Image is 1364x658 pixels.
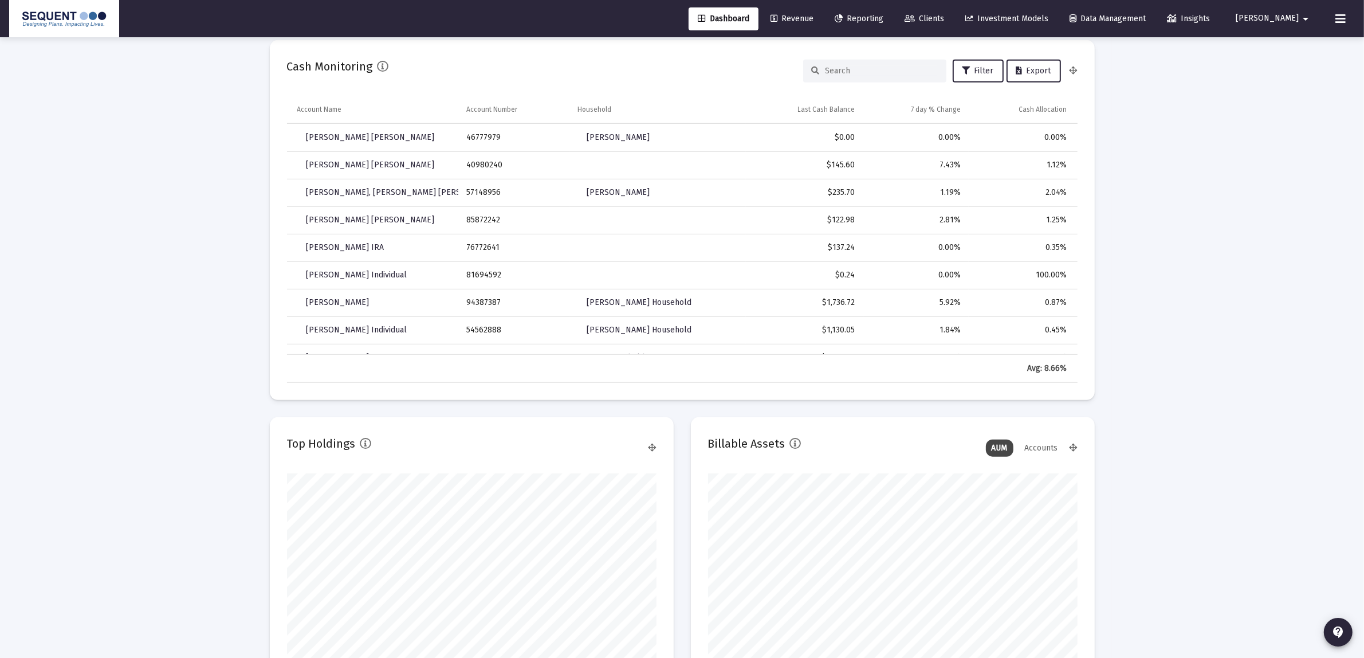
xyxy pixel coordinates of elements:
span: [PERSON_NAME] [PERSON_NAME] [306,160,435,170]
span: [PERSON_NAME] [306,297,370,307]
td: $145.60 [746,151,863,179]
button: Filter [953,60,1004,83]
td: 0.35% [969,234,1077,261]
mat-icon: contact_support [1331,625,1345,639]
span: Filter [962,66,994,76]
span: [PERSON_NAME] IRA [306,242,384,252]
td: Column Cash Allocation [969,96,1077,124]
div: 0.00% [871,269,961,281]
a: Tuor Household [577,346,654,369]
td: 94387387 [458,289,569,316]
span: Revenue [771,14,813,23]
div: Accounts [1019,440,1064,457]
a: Dashboard [689,7,758,30]
span: [PERSON_NAME] [1236,14,1299,23]
td: 0.00% [969,124,1077,151]
a: [PERSON_NAME] [577,126,659,149]
a: Insights [1158,7,1219,30]
span: [PERSON_NAME] [587,132,650,142]
span: Export [1016,66,1051,76]
div: Avg: 8.66% [977,363,1067,374]
span: Clients [905,14,944,23]
td: 1.25% [969,206,1077,234]
span: Data Management [1070,14,1146,23]
h2: Cash Monitoring [287,57,373,76]
td: 54562888 [458,316,569,344]
div: 5.92% [871,297,961,308]
div: 1.84% [871,324,961,336]
a: Investment Models [956,7,1058,30]
td: $122.98 [746,206,863,234]
div: 0.00% [871,242,961,253]
span: [PERSON_NAME] [587,187,650,197]
td: $1,130.05 [746,316,863,344]
a: [PERSON_NAME] Household [577,319,701,342]
td: 46777979 [458,124,569,151]
td: 38226707 [458,344,569,371]
a: [PERSON_NAME] [PERSON_NAME] [297,126,444,149]
div: AUM [986,440,1013,457]
span: [PERSON_NAME], [PERSON_NAME] [PERSON_NAME] [306,187,502,197]
span: Insights [1167,14,1210,23]
div: 1.19% [871,187,961,198]
span: [PERSON_NAME] [306,352,370,362]
td: 0.45% [969,316,1077,344]
input: Search [826,66,938,76]
div: 1.61% [871,352,961,363]
button: Export [1007,60,1061,83]
div: 2.81% [871,214,961,226]
div: 7 day % Change [911,105,961,114]
span: Reporting [835,14,883,23]
a: Revenue [761,7,823,30]
div: 7.43% [871,159,961,171]
td: 0.87% [969,289,1077,316]
a: Data Management [1060,7,1155,30]
span: [PERSON_NAME] [PERSON_NAME] [306,132,435,142]
td: $235.70 [746,179,863,206]
a: [PERSON_NAME] Individual [297,264,416,287]
td: $137.24 [746,234,863,261]
span: [PERSON_NAME] Household [587,325,691,335]
h2: Billable Assets [708,434,785,453]
td: 1.12% [969,151,1077,179]
button: [PERSON_NAME] [1222,7,1326,30]
td: Column Household [569,96,746,124]
td: 2.31% [969,344,1077,371]
td: 81694592 [458,261,569,289]
a: Reporting [826,7,893,30]
td: 85872242 [458,206,569,234]
span: Dashboard [698,14,749,23]
div: Cash Allocation [1019,105,1067,114]
img: Dashboard [18,7,111,30]
a: Clients [895,7,953,30]
td: $1,736.72 [746,289,863,316]
td: Column Last Cash Balance [746,96,863,124]
mat-icon: arrow_drop_down [1299,7,1312,30]
div: Last Cash Balance [798,105,855,114]
span: [PERSON_NAME] Household [587,297,691,307]
td: $0.24 [746,261,863,289]
a: [PERSON_NAME] [PERSON_NAME] [297,209,444,232]
span: [PERSON_NAME] [PERSON_NAME] [306,215,435,225]
a: [PERSON_NAME] Individual [297,319,416,342]
a: [PERSON_NAME], [PERSON_NAME] [PERSON_NAME] [297,181,511,204]
div: Account Number [466,105,517,114]
a: [PERSON_NAME] [297,346,379,369]
span: Investment Models [965,14,1048,23]
a: [PERSON_NAME] IRA [297,236,394,259]
a: [PERSON_NAME] [PERSON_NAME] [297,154,444,177]
div: Data grid [287,96,1078,383]
td: 76772641 [458,234,569,261]
td: 40980240 [458,151,569,179]
h2: Top Holdings [287,434,356,453]
td: Column Account Name [287,96,459,124]
span: [PERSON_NAME] Individual [306,325,407,335]
a: [PERSON_NAME] Household [577,291,701,314]
td: 100.00% [969,261,1077,289]
span: [PERSON_NAME] Individual [306,270,407,280]
a: [PERSON_NAME] [297,291,379,314]
div: Account Name [297,105,342,114]
td: Column Account Number [458,96,569,124]
td: $2,308.23 [746,344,863,371]
div: Household [577,105,611,114]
